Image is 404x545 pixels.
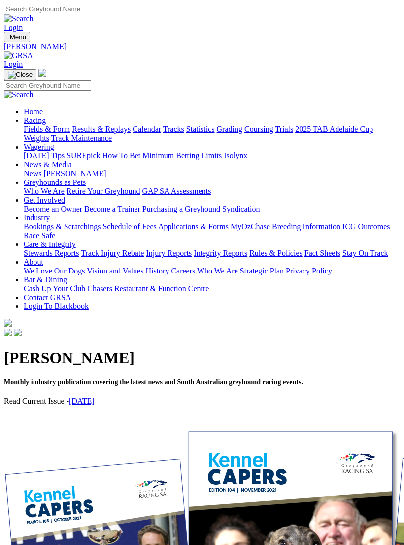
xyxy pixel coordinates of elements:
a: Login [4,23,23,31]
img: logo-grsa-white.png [38,69,46,77]
a: Careers [171,267,195,275]
a: Vision and Values [87,267,143,275]
a: Syndication [222,205,260,213]
button: Toggle navigation [4,32,30,42]
button: Toggle navigation [4,69,36,80]
div: Wagering [24,151,400,160]
a: Get Involved [24,196,65,204]
input: Search [4,4,91,14]
span: Monthly industry publication covering the latest news and South Australian greyhound racing events. [4,378,303,386]
div: About [24,267,400,275]
a: MyOzChase [231,222,270,231]
img: Search [4,91,34,99]
a: Fact Sheets [304,249,340,257]
a: Tracks [163,125,184,133]
a: 2025 TAB Adelaide Cup [295,125,373,133]
div: News & Media [24,169,400,178]
a: Integrity Reports [194,249,247,257]
h1: [PERSON_NAME] [4,349,400,367]
a: Applications & Forms [158,222,229,231]
a: How To Bet [102,151,141,160]
img: Close [8,71,33,79]
a: Become a Trainer [84,205,140,213]
a: Track Injury Rebate [81,249,144,257]
a: Isolynx [224,151,247,160]
img: GRSA [4,51,33,60]
a: News [24,169,41,178]
a: Track Maintenance [51,134,112,142]
a: Coursing [244,125,273,133]
div: Greyhounds as Pets [24,187,400,196]
a: [PERSON_NAME] [4,42,400,51]
a: Trials [275,125,293,133]
a: Privacy Policy [286,267,332,275]
div: Industry [24,222,400,240]
div: Get Involved [24,205,400,213]
a: History [145,267,169,275]
a: Racing [24,116,46,124]
a: Schedule of Fees [102,222,156,231]
a: [DATE] Tips [24,151,65,160]
a: Who We Are [197,267,238,275]
a: Who We Are [24,187,65,195]
a: GAP SA Assessments [142,187,211,195]
a: Bar & Dining [24,275,67,284]
a: News & Media [24,160,72,169]
img: Search [4,14,34,23]
p: Read Current Issue - [4,397,400,406]
div: Racing [24,125,400,143]
a: Cash Up Your Club [24,284,85,293]
a: Stay On Track [342,249,388,257]
a: Weights [24,134,49,142]
a: Calendar [133,125,161,133]
input: Search [4,80,91,91]
a: Purchasing a Greyhound [142,205,220,213]
a: Wagering [24,143,54,151]
a: Greyhounds as Pets [24,178,86,186]
a: Care & Integrity [24,240,76,248]
a: Results & Replays [72,125,131,133]
a: [PERSON_NAME] [43,169,106,178]
a: Contact GRSA [24,293,71,302]
a: Login [4,60,23,68]
a: Bookings & Scratchings [24,222,101,231]
a: Rules & Policies [249,249,303,257]
a: Login To Blackbook [24,302,89,310]
img: logo-grsa-white.png [4,319,12,327]
a: Race Safe [24,231,55,240]
a: Breeding Information [272,222,340,231]
a: Grading [217,125,242,133]
a: Industry [24,213,50,222]
div: Bar & Dining [24,284,400,293]
a: SUREpick [67,151,100,160]
a: Home [24,107,43,116]
a: Statistics [186,125,215,133]
div: Care & Integrity [24,249,400,258]
a: We Love Our Dogs [24,267,85,275]
a: ICG Outcomes [342,222,390,231]
a: Retire Your Greyhound [67,187,140,195]
a: Stewards Reports [24,249,79,257]
a: About [24,258,43,266]
span: Menu [10,33,26,41]
a: Chasers Restaurant & Function Centre [87,284,209,293]
img: twitter.svg [14,329,22,336]
a: Strategic Plan [240,267,284,275]
a: Injury Reports [146,249,192,257]
img: facebook.svg [4,329,12,336]
a: [DATE] [69,397,95,405]
a: Minimum Betting Limits [142,151,222,160]
a: Become an Owner [24,205,82,213]
a: Fields & Form [24,125,70,133]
